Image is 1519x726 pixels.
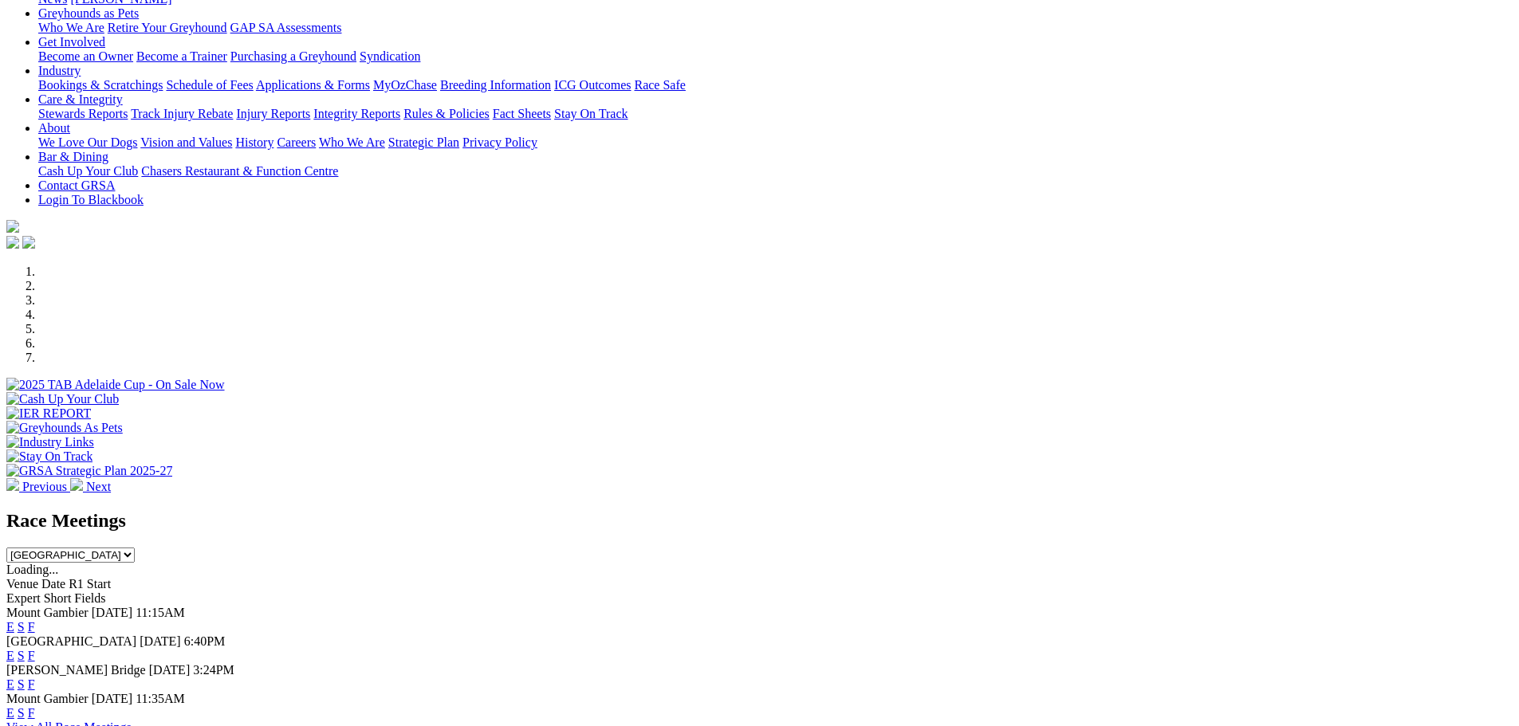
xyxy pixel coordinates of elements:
a: Rules & Policies [403,107,490,120]
a: F [28,620,35,634]
a: ICG Outcomes [554,78,631,92]
a: Careers [277,135,316,149]
a: Industry [38,64,81,77]
a: Breeding Information [440,78,551,92]
a: E [6,677,14,691]
a: GAP SA Assessments [230,21,342,34]
a: Become a Trainer [136,49,227,63]
h2: Race Meetings [6,510,1513,532]
span: [DATE] [92,692,133,705]
a: Syndication [360,49,420,63]
img: facebook.svg [6,236,19,249]
span: [DATE] [149,663,191,677]
span: Expert [6,591,41,605]
a: F [28,677,35,691]
a: Bar & Dining [38,150,108,163]
span: [DATE] [140,634,181,648]
span: Date [41,577,65,591]
span: [DATE] [92,606,133,619]
img: Stay On Track [6,449,92,464]
a: Get Involved [38,35,105,49]
a: Privacy Policy [462,135,537,149]
a: S [18,620,25,634]
a: Purchasing a Greyhound [230,49,356,63]
a: History [235,135,273,149]
a: E [6,620,14,634]
span: [PERSON_NAME] Bridge [6,663,146,677]
span: Previous [22,480,67,493]
span: 11:35AM [136,692,185,705]
div: Industry [38,78,1513,92]
div: Care & Integrity [38,107,1513,121]
div: Bar & Dining [38,164,1513,179]
a: Stay On Track [554,107,628,120]
a: Previous [6,480,70,493]
a: Race Safe [634,78,685,92]
a: Who We Are [38,21,104,34]
span: Venue [6,577,38,591]
a: Integrity Reports [313,107,400,120]
a: S [18,706,25,720]
a: E [6,649,14,662]
img: GRSA Strategic Plan 2025-27 [6,464,172,478]
a: Contact GRSA [38,179,115,192]
img: IER REPORT [6,406,91,421]
img: 2025 TAB Adelaide Cup - On Sale Now [6,378,225,392]
a: Fact Sheets [493,107,551,120]
a: Applications & Forms [256,78,370,92]
a: F [28,706,35,720]
span: Short [44,591,72,605]
span: 3:24PM [193,663,234,677]
a: Cash Up Your Club [38,164,138,178]
img: Industry Links [6,435,94,449]
img: Cash Up Your Club [6,392,119,406]
a: Strategic Plan [388,135,459,149]
img: logo-grsa-white.png [6,220,19,233]
a: Stewards Reports [38,107,128,120]
div: Get Involved [38,49,1513,64]
span: 11:15AM [136,606,185,619]
span: Next [86,480,111,493]
a: Who We Are [319,135,385,149]
a: Bookings & Scratchings [38,78,163,92]
a: MyOzChase [373,78,437,92]
span: Fields [74,591,105,605]
span: R1 Start [69,577,111,591]
a: Chasers Restaurant & Function Centre [141,164,338,178]
a: Login To Blackbook [38,193,144,206]
a: Schedule of Fees [166,78,253,92]
img: chevron-left-pager-white.svg [6,478,19,491]
span: Mount Gambier [6,692,89,705]
a: We Love Our Dogs [38,135,137,149]
a: F [28,649,35,662]
img: chevron-right-pager-white.svg [70,478,83,491]
div: About [38,135,1513,150]
a: E [6,706,14,720]
a: Next [70,480,111,493]
div: Greyhounds as Pets [38,21,1513,35]
span: 6:40PM [184,634,226,648]
a: Retire Your Greyhound [108,21,227,34]
a: Injury Reports [236,107,310,120]
a: Become an Owner [38,49,133,63]
span: Loading... [6,563,58,576]
a: S [18,677,25,691]
a: Track Injury Rebate [131,107,233,120]
span: [GEOGRAPHIC_DATA] [6,634,136,648]
a: S [18,649,25,662]
img: twitter.svg [22,236,35,249]
a: Vision and Values [140,135,232,149]
span: Mount Gambier [6,606,89,619]
img: Greyhounds As Pets [6,421,123,435]
a: About [38,121,70,135]
a: Care & Integrity [38,92,123,106]
a: Greyhounds as Pets [38,6,139,20]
